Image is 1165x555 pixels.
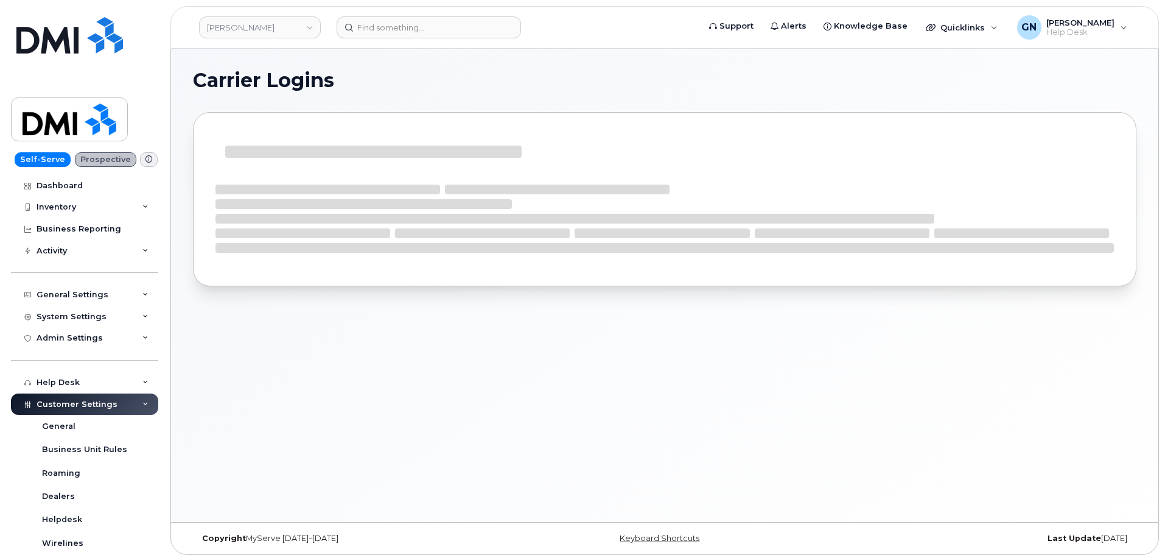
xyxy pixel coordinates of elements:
strong: Last Update [1048,534,1101,543]
a: Keyboard Shortcuts [620,534,699,543]
span: Carrier Logins [193,71,334,90]
strong: Copyright [202,534,246,543]
div: [DATE] [822,534,1136,543]
div: MyServe [DATE]–[DATE] [193,534,508,543]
